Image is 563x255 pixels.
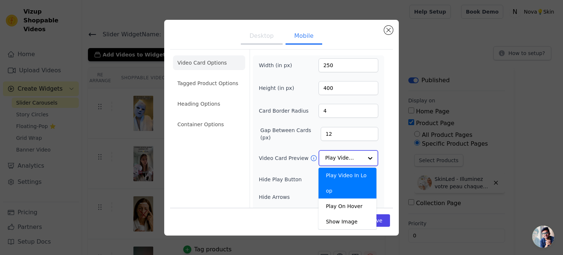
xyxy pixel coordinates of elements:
li: Heading Options [173,96,245,111]
label: Card Border Radius [259,107,309,114]
div: Play On Hover [319,198,376,214]
label: Gap Between Cards (px) [260,127,321,141]
label: Width (in px) [259,62,299,69]
li: Tagged Product Options [173,76,245,91]
a: Ouvrir le chat [532,226,554,248]
div: Show Image [319,214,376,229]
li: Video Card Options [173,55,245,70]
div: Play Video In Loop [319,168,376,198]
label: Hide Arrows [259,193,338,201]
li: Container Options [173,117,245,132]
label: Hide Play Button [259,176,338,183]
button: Desktop [241,29,283,45]
label: Height (in px) [259,84,299,92]
button: Mobile [286,29,322,45]
label: Video Card Preview [259,154,310,162]
button: Close modal [384,26,393,34]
